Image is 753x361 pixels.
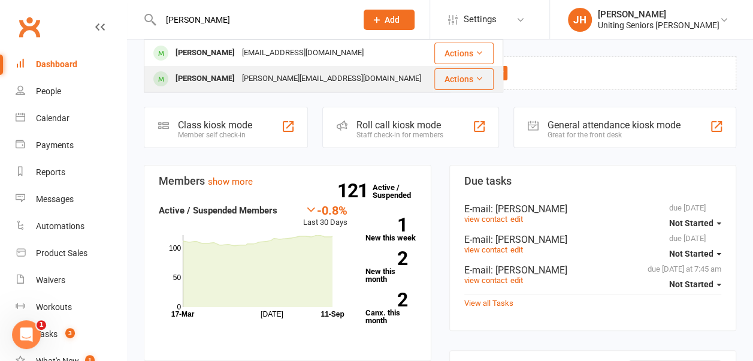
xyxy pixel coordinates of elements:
span: 3 [65,328,75,338]
div: Great for the front desk [548,131,681,139]
div: Workouts [36,302,72,312]
h3: Members [159,175,416,187]
strong: Active / Suspended Members [159,205,277,216]
div: Staff check-in for members [356,131,443,139]
a: Calendar [16,105,126,132]
button: Actions [434,68,494,90]
div: Waivers [36,275,65,285]
div: Uniting Seniors [PERSON_NAME] [598,20,719,31]
a: Waivers [16,267,126,294]
span: Settings [464,6,497,33]
div: -0.8% [303,203,347,216]
a: Tasks 3 [16,321,126,348]
a: View all Tasks [464,299,513,308]
strong: 2 [365,291,407,309]
a: Product Sales [16,240,126,267]
span: Not Started [669,279,713,289]
a: Messages [16,186,126,213]
a: Payments [16,132,126,159]
div: Calendar [36,113,69,123]
div: Payments [36,140,74,150]
strong: 2 [365,249,407,267]
div: [EMAIL_ADDRESS][DOMAIN_NAME] [238,44,367,62]
span: Not Started [669,218,713,228]
iframe: Intercom live chat [12,320,41,349]
a: view contact [464,276,507,285]
div: Class kiosk mode [178,119,252,131]
a: 1New this week [365,218,416,242]
div: General attendance kiosk mode [548,119,681,131]
a: edit [510,276,523,285]
div: Dashboard [36,59,77,69]
a: Dashboard [16,51,126,78]
a: view contact [464,215,507,224]
div: Last 30 Days [303,203,347,229]
h3: Due tasks [464,175,722,187]
div: Messages [36,194,74,204]
a: Clubworx [14,12,44,42]
input: Search... [157,11,348,28]
button: Not Started [669,273,721,295]
a: 121Active / Suspended [373,175,425,208]
div: Member self check-in [178,131,252,139]
span: : [PERSON_NAME] [491,234,567,245]
strong: 121 [337,182,373,200]
div: E-mail [464,203,722,215]
a: Workouts [16,294,126,321]
button: Not Started [669,243,721,264]
div: [PERSON_NAME] [598,9,719,20]
button: Actions [434,43,494,64]
div: Product Sales [36,248,87,258]
a: Automations [16,213,126,240]
span: Add [385,15,400,25]
a: edit [510,245,523,254]
div: E-mail [464,264,722,276]
a: view contact [464,245,507,254]
div: E-mail [464,234,722,245]
span: : [PERSON_NAME] [491,264,567,276]
div: Reports [36,167,65,177]
a: show more [208,176,253,187]
span: Not Started [669,249,713,258]
strong: 1 [365,216,407,234]
a: edit [510,215,523,224]
button: Add [364,10,415,30]
div: JH [568,8,592,32]
div: Tasks [36,329,58,339]
a: 2Canx. this month [365,293,416,324]
div: [PERSON_NAME] [172,70,238,88]
div: Automations [36,221,84,231]
div: [PERSON_NAME][EMAIL_ADDRESS][DOMAIN_NAME] [238,70,425,88]
div: People [36,86,61,96]
a: 2New this month [365,251,416,283]
a: People [16,78,126,105]
span: 1 [37,320,46,330]
button: Not Started [669,212,721,234]
div: [PERSON_NAME] [172,44,238,62]
div: Roll call kiosk mode [356,119,443,131]
a: Reports [16,159,126,186]
span: : [PERSON_NAME] [491,203,567,215]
